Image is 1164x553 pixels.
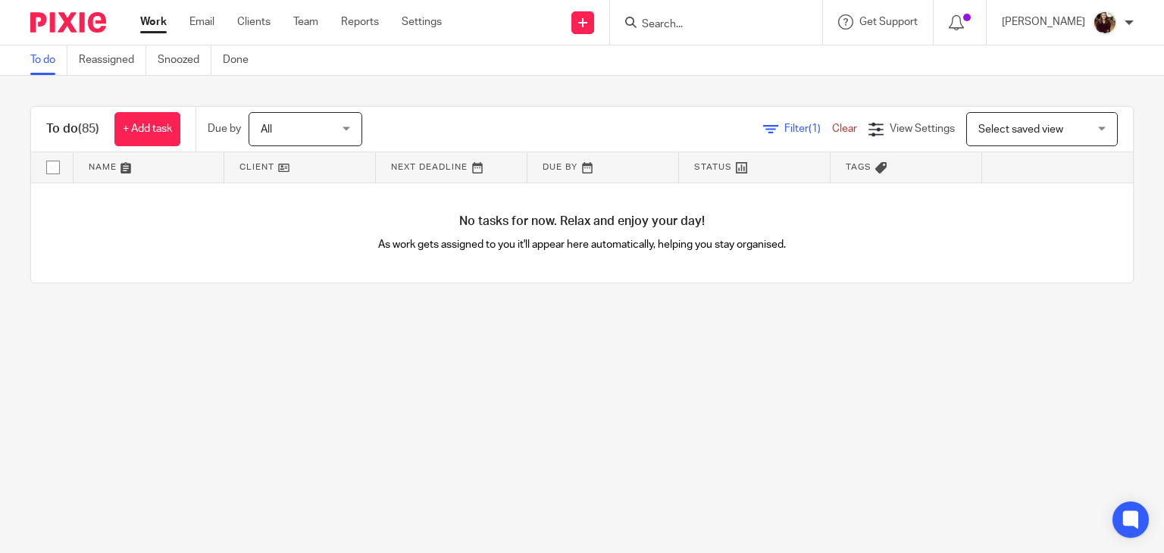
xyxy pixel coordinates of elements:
span: Get Support [859,17,918,27]
span: Tags [846,163,871,171]
a: + Add task [114,112,180,146]
p: As work gets assigned to you it'll appear here automatically, helping you stay organised. [307,237,858,252]
a: Team [293,14,318,30]
h4: No tasks for now. Relax and enjoy your day! [31,214,1133,230]
a: Snoozed [158,45,211,75]
a: Done [223,45,260,75]
span: (1) [809,123,821,134]
a: Work [140,14,167,30]
input: Search [640,18,777,32]
span: View Settings [890,123,955,134]
span: All [261,124,272,135]
span: (85) [78,123,99,135]
a: Settings [402,14,442,30]
a: Clear [832,123,857,134]
img: Pixie [30,12,106,33]
a: To do [30,45,67,75]
a: Clients [237,14,271,30]
img: MaxAcc_Sep21_ElliDeanPhoto_030.jpg [1093,11,1117,35]
a: Reports [341,14,379,30]
span: Select saved view [978,124,1063,135]
h1: To do [46,121,99,137]
a: Reassigned [79,45,146,75]
a: Email [189,14,214,30]
span: Filter [784,123,832,134]
p: Due by [208,121,241,136]
p: [PERSON_NAME] [1002,14,1085,30]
